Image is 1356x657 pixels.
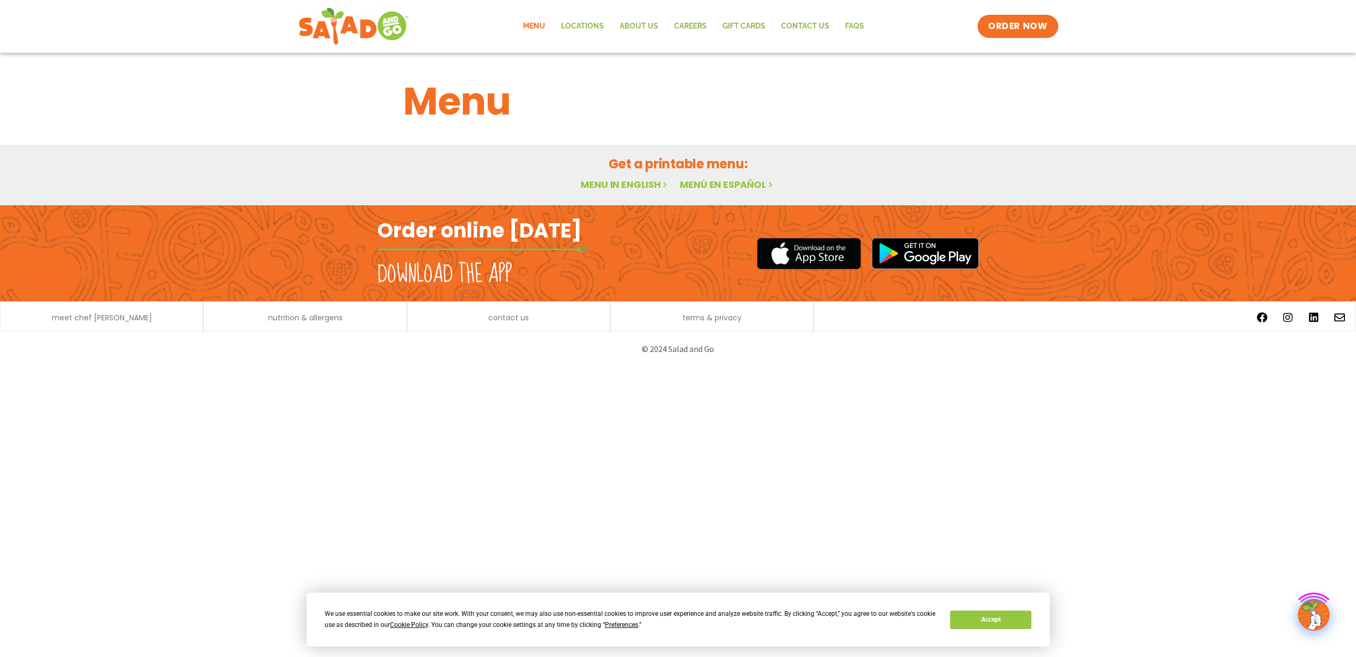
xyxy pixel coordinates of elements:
h1: Menu [403,73,953,130]
h2: Order online [DATE] [377,217,582,243]
h2: Download the app [377,260,512,289]
a: Locations [553,14,612,39]
a: Contact Us [773,14,837,39]
a: GIFT CARDS [715,14,773,39]
h2: Get a printable menu: [403,155,953,173]
a: Careers [666,14,715,39]
a: Menu [515,14,553,39]
a: terms & privacy [682,314,742,321]
span: ORDER NOW [988,20,1047,33]
a: About Us [612,14,666,39]
a: nutrition & allergens [268,314,343,321]
img: fork [377,246,589,252]
span: Preferences [605,621,638,629]
a: FAQs [837,14,872,39]
a: Menu in English [581,178,669,191]
a: contact us [488,314,529,321]
div: We use essential cookies to make our site work. With your consent, we may also use non-essential ... [325,608,937,631]
a: Menú en español [680,178,775,191]
img: appstore [757,236,861,271]
span: Cookie Policy [390,621,428,629]
div: Cookie Consent Prompt [307,593,1050,646]
img: new-SAG-logo-768×292 [298,5,410,47]
a: meet chef [PERSON_NAME] [52,314,152,321]
button: Accept [950,611,1031,629]
nav: Menu [515,14,872,39]
p: © 2024 Salad and Go [383,342,974,356]
img: google_play [871,237,979,269]
a: ORDER NOW [978,15,1058,38]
